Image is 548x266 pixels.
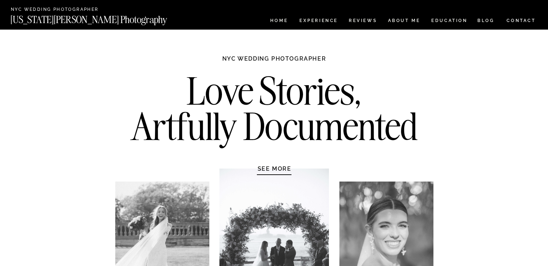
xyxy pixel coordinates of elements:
[11,7,119,13] a: NYC Wedding Photographer
[349,18,376,25] a: REVIEWS
[10,15,191,21] a: [US_STATE][PERSON_NAME] Photography
[431,18,468,25] a: EDUCATION
[477,18,495,25] a: BLOG
[207,55,342,69] h1: NYC WEDDING PHOTOGRAPHER
[123,73,426,149] h2: Love Stories, Artfully Documented
[240,165,309,172] a: SEE MORE
[506,17,536,25] a: CONTACT
[388,18,420,25] a: ABOUT ME
[299,18,337,25] a: Experience
[269,18,289,25] a: HOME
